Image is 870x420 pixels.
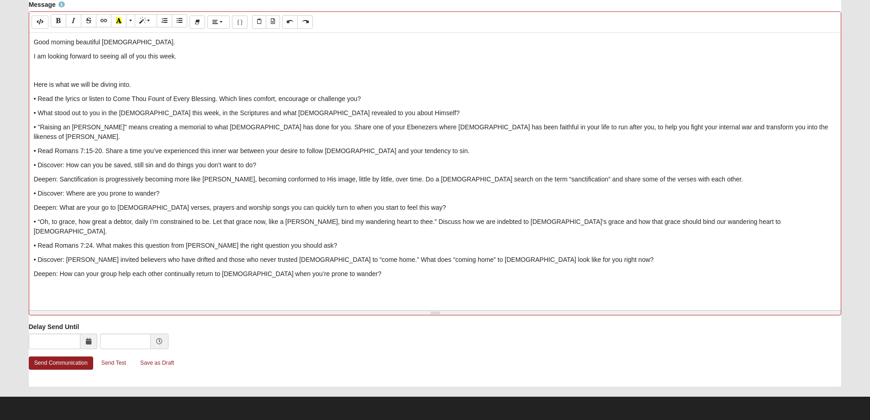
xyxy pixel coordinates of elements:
p: Deepen: What are your go to [DEMOGRAPHIC_DATA] verses, prayers and worship songs you can quickly ... [34,203,837,213]
a: Send Test [95,356,132,370]
p: • Discover: [PERSON_NAME] invited believers who have drifted and those who never trusted [DEMOGRA... [34,255,837,265]
p: • Discover: How can you be saved, still sin and do things you don’t want to do? [34,160,837,170]
button: Style [135,14,157,27]
button: Ordered list (CTRL+SHIFT+NUM8) [157,14,172,27]
p: • Read Romans 7:15-20. Share a time you’ve experienced this inner war between your desire to foll... [34,146,837,156]
button: Unordered list (CTRL+SHIFT+NUM7) [172,14,187,27]
button: Paragraph [207,16,230,29]
button: Bold (CTRL+B) [51,14,66,27]
p: • Discover: Where are you prone to wander? [34,189,837,198]
button: Strikethrough (CTRL+SHIFT+S) [81,14,96,27]
button: Paste Text [252,15,266,28]
p: • "Raising an [PERSON_NAME]" means creating a memorial to what [DEMOGRAPHIC_DATA] has done for yo... [34,122,837,142]
p: • What stood out to you in the [DEMOGRAPHIC_DATA] this week, in the Scriptures and what [DEMOGRAP... [34,108,837,118]
p: Here is what we will be diving into. [34,80,837,90]
button: Redo (CTRL+Y) [297,15,313,28]
button: Remove Font Style (CTRL+\) [190,16,205,29]
div: Resize [29,311,841,315]
button: Code Editor [32,16,48,29]
p: • “Oh, to grace, how great a debtor, daily I’m constrained to be. Let that grace now, like a [PER... [34,217,837,236]
button: Merge Field [232,16,248,29]
a: Send Communication [29,356,93,370]
label: Delay Send Until [29,322,79,331]
button: Undo (CTRL+Z) [282,15,298,28]
p: • Read Romans 7:24. What makes this question from [PERSON_NAME] the right question you should ask? [34,241,837,250]
button: Paste from Word [266,15,280,28]
a: Save as Draft [134,356,180,370]
p: Deepen: Sanctification is progressively becoming more like [PERSON_NAME], becoming conformed to H... [34,175,837,184]
button: More Color [126,14,135,27]
p: I am looking forward to seeing all of you this week. [34,52,837,61]
p: Deepen: How can your group help each other continually return to [DEMOGRAPHIC_DATA] when you’re p... [34,269,837,279]
button: Link (CTRL+K) [96,14,111,27]
p: • Read the lyrics or listen to Come Thou Fount of Every Blessing. Which lines comfort, encourage ... [34,94,837,104]
button: Recent Color [111,14,127,27]
p: Good morning beautiful [DEMOGRAPHIC_DATA]. [34,37,837,47]
button: Italic (CTRL+I) [66,14,81,27]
